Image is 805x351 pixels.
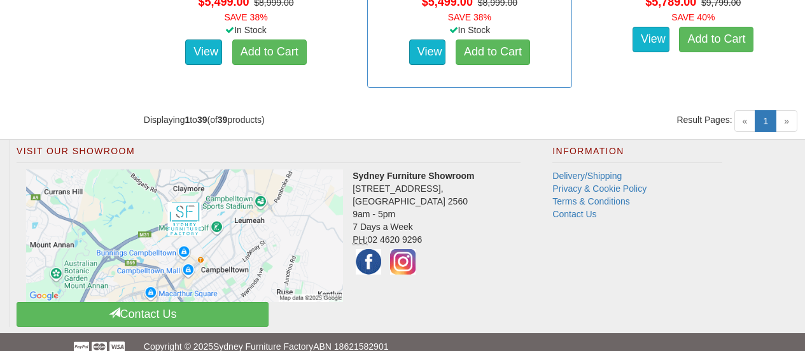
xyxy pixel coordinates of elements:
[17,302,269,327] a: Contact Us
[197,115,207,125] strong: 39
[17,147,521,163] h2: Visit Our Showroom
[353,234,367,245] abbr: Phone
[409,39,446,65] a: View
[224,12,267,22] font: SAVE 38%
[552,196,629,206] a: Terms & Conditions
[232,39,307,65] a: Add to Cart
[353,171,474,181] strong: Sydney Furniture Showroom
[448,12,491,22] font: SAVE 38%
[755,110,776,132] a: 1
[353,246,384,278] img: Facebook
[671,12,715,22] font: SAVE 40%
[26,169,343,302] img: Click to activate map
[141,24,351,36] div: In Stock
[734,110,756,132] span: «
[185,39,222,65] a: View
[776,110,797,132] span: »
[552,147,722,163] h2: Information
[552,171,622,181] a: Delivery/Shipping
[185,115,190,125] strong: 1
[676,113,732,126] span: Result Pages:
[365,24,574,36] div: In Stock
[387,246,419,278] img: Instagram
[633,27,669,52] a: View
[552,183,647,194] a: Privacy & Cookie Policy
[679,27,753,52] a: Add to Cart
[218,115,228,125] strong: 39
[552,209,596,219] a: Contact Us
[134,113,470,126] div: Displaying to (of products)
[456,39,530,65] a: Add to Cart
